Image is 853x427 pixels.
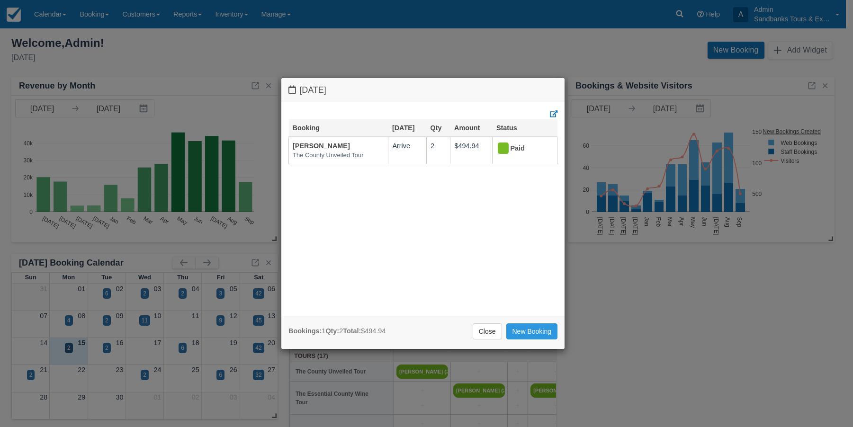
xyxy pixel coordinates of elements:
div: Paid [496,141,545,156]
strong: Total: [343,327,361,335]
a: Qty [430,124,441,132]
a: [DATE] [392,124,415,132]
em: The County Unveiled Tour [293,151,384,160]
a: New Booking [506,323,558,339]
a: Amount [454,124,480,132]
div: 1 2 $494.94 [288,326,386,336]
a: Close [473,323,502,339]
td: Arrive [388,137,427,164]
h4: [DATE] [288,85,557,95]
a: Booking [293,124,320,132]
a: Status [496,124,517,132]
td: 2 [426,137,450,164]
a: [PERSON_NAME] [293,142,350,150]
td: $494.94 [450,137,493,164]
strong: Bookings: [288,327,322,335]
strong: Qty: [325,327,339,335]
